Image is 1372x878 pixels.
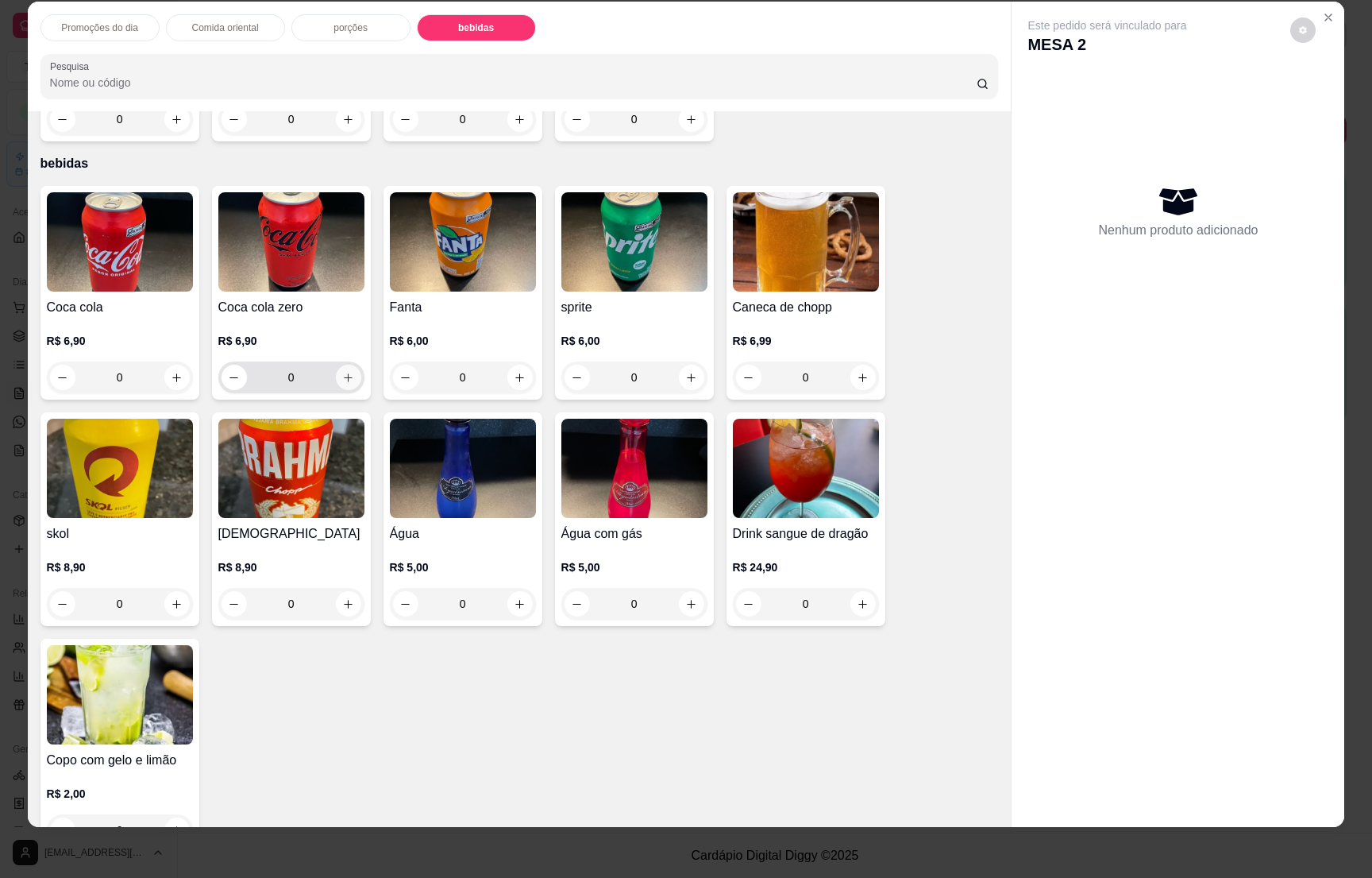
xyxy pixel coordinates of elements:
p: R$ 24,90 [733,559,879,575]
button: increase-product-quantity [336,591,361,617]
p: bebidas [458,21,494,34]
button: increase-product-quantity [164,591,190,617]
input: Pesquisa [50,75,977,91]
img: product-image [218,192,364,292]
button: increase-product-quantity [679,106,704,132]
button: increase-product-quantity [336,365,361,390]
p: R$ 6,90 [218,333,364,349]
button: increase-product-quantity [336,106,361,132]
img: product-image [47,192,193,292]
button: decrease-product-quantity [565,106,590,132]
button: increase-product-quantity [164,365,190,390]
h4: Caneca de chopp [733,298,879,317]
h4: Coca cola zero [218,298,364,317]
h4: Coca cola [47,298,193,317]
button: increase-product-quantity [679,365,704,390]
img: product-image [733,192,879,292]
p: Promoções do dia [61,21,138,34]
label: Pesquisa [50,60,94,73]
p: Comida oriental [192,21,259,34]
img: product-image [561,419,707,518]
p: R$ 2,00 [47,786,193,802]
button: Close [1316,5,1341,30]
p: Este pedido será vinculado para [1027,17,1186,33]
button: decrease-product-quantity [50,365,75,390]
button: decrease-product-quantity [565,591,590,617]
img: product-image [390,192,536,292]
img: product-image [47,645,193,745]
h4: Fanta [390,298,536,317]
p: R$ 6,00 [561,333,707,349]
p: porções [333,21,368,34]
img: product-image [47,419,193,518]
img: product-image [218,419,364,518]
h4: sprite [561,298,707,317]
button: increase-product-quantity [850,591,876,617]
button: increase-product-quantity [507,591,533,617]
h4: skol [47,524,193,543]
button: increase-product-quantity [507,106,533,132]
p: R$ 6,00 [390,333,536,349]
button: decrease-product-quantity [222,591,247,617]
h4: [DEMOGRAPHIC_DATA] [218,524,364,543]
button: increase-product-quantity [164,818,190,843]
button: decrease-product-quantity [222,106,247,132]
button: decrease-product-quantity [393,591,418,617]
p: R$ 8,90 [47,559,193,575]
img: product-image [390,419,536,518]
button: decrease-product-quantity [50,106,75,132]
h4: Água com gás [561,524,707,543]
button: increase-product-quantity [507,365,533,390]
button: increase-product-quantity [850,365,876,390]
img: product-image [561,192,707,292]
button: decrease-product-quantity [736,591,761,617]
p: R$ 5,00 [390,559,536,575]
button: increase-product-quantity [164,106,190,132]
p: R$ 6,90 [47,333,193,349]
button: decrease-product-quantity [565,365,590,390]
h4: Água [390,524,536,543]
button: decrease-product-quantity [393,106,418,132]
button: decrease-product-quantity [50,818,75,843]
p: Nenhum produto adicionado [1098,221,1258,240]
button: decrease-product-quantity [1290,17,1316,43]
p: R$ 6,99 [733,333,879,349]
button: decrease-product-quantity [736,365,761,390]
button: decrease-product-quantity [222,365,247,390]
p: R$ 8,90 [218,559,364,575]
h4: Drink sangue de dragão [733,524,879,543]
h4: Copo com gelo e limão [47,751,193,770]
p: bebidas [40,154,999,173]
button: decrease-product-quantity [393,365,418,390]
button: decrease-product-quantity [50,591,75,617]
button: increase-product-quantity [679,591,704,617]
p: MESA 2 [1027,33,1186,56]
p: R$ 5,00 [561,559,707,575]
img: product-image [733,419,879,518]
